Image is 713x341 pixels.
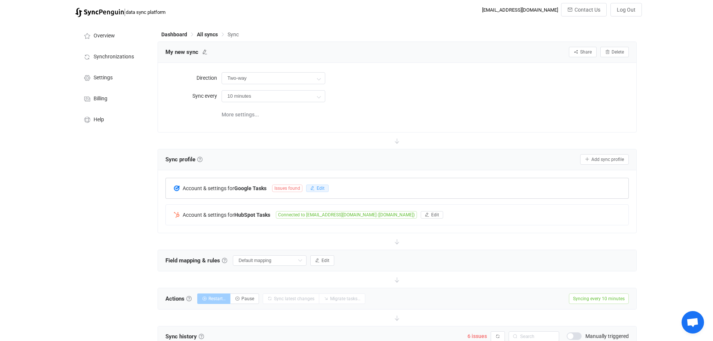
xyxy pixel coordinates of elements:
button: Edit [421,211,443,219]
button: Log Out [610,3,642,16]
input: Model [222,90,325,102]
span: Pause [241,296,254,301]
button: Migrate tasks… [319,293,365,304]
button: Contact Us [561,3,607,16]
button: Edit [310,255,334,266]
span: Sync latest changes [274,296,314,301]
button: Share [569,47,597,57]
span: Sync profile [165,154,202,165]
span: Issues found [272,185,302,192]
span: Migrate tasks… [330,296,360,301]
span: Edit [317,186,324,191]
span: Connected to [EMAIL_ADDRESS][DOMAIN_NAME] ([DOMAIN_NAME]) [276,211,417,219]
span: Contact Us [575,7,600,13]
span: Sync history [165,333,197,340]
span: Share [580,49,592,55]
a: Help [75,109,150,130]
span: Edit [431,212,439,217]
button: Delete [600,47,629,57]
button: Pause [230,293,259,304]
span: All syncs [197,31,218,37]
img: syncpenguin.svg [75,8,124,17]
span: Settings [94,75,113,81]
a: |data sync platform [75,7,165,17]
button: Edit [306,185,329,192]
button: Restart… [197,293,231,304]
button: Add sync profile [580,154,629,165]
label: Direction [165,70,222,85]
div: Breadcrumb [161,32,239,37]
span: Restart… [208,296,226,301]
span: More settings... [222,107,259,122]
img: hubspot.png [173,211,180,218]
a: Settings [75,67,150,88]
span: Billing [94,96,107,102]
input: Select [233,255,307,266]
span: Account & settings for [183,212,234,218]
div: [EMAIL_ADDRESS][DOMAIN_NAME] [482,7,558,13]
a: Synchronizations [75,46,150,67]
span: Sync [228,31,239,37]
span: 6 issues [467,333,487,339]
span: Delete [612,49,624,55]
span: Field mapping & rules [165,255,227,266]
input: Model [222,72,325,84]
b: Google Tasks [234,185,266,191]
span: Overview [94,33,115,39]
button: Sync latest changes [263,293,319,304]
span: Edit [322,258,329,263]
span: Dashboard [161,31,187,37]
label: Sync every [165,88,222,103]
span: data sync platform [126,9,165,15]
span: Log Out [617,7,636,13]
span: Help [94,117,104,123]
b: HubSpot Tasks [234,212,270,218]
a: Billing [75,88,150,109]
span: Synchronizations [94,54,134,60]
img: google-tasks.png [173,185,180,192]
span: Add sync profile [591,157,624,162]
a: Overview [75,25,150,46]
span: | [124,7,126,17]
span: Manually triggered [585,334,629,339]
span: My new sync [165,46,198,58]
span: Account & settings for [183,185,234,191]
span: Actions [165,293,192,304]
span: Syncing every 10 minutes [569,293,629,304]
a: Open chat [682,311,704,334]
